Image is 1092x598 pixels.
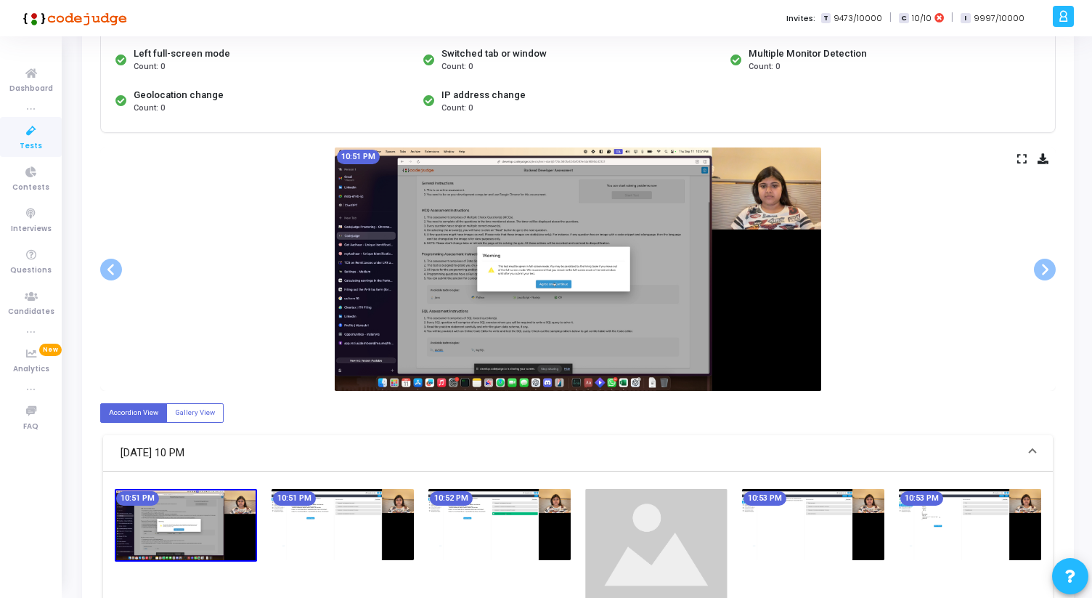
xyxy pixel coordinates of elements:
[100,403,167,423] label: Accordion View
[821,13,831,24] span: T
[115,489,257,562] img: screenshot-1757611281371.jpeg
[430,491,473,506] mat-chip: 10:52 PM
[134,102,165,115] span: Count: 0
[23,421,38,433] span: FAQ
[889,10,892,25] span: |
[335,148,821,391] img: screenshot-1757611281371.jpeg
[12,182,49,194] span: Contests
[272,489,414,560] img: screenshot-1757611311962.jpeg
[8,306,54,318] span: Candidates
[899,489,1041,560] img: screenshot-1757611431331.jpeg
[9,83,53,95] span: Dashboard
[961,13,970,24] span: I
[20,140,42,153] span: Tests
[273,491,316,506] mat-chip: 10:51 PM
[912,12,932,25] span: 10/10
[10,264,52,277] span: Questions
[116,491,159,506] mat-chip: 10:51 PM
[39,344,62,356] span: New
[742,489,884,560] img: screenshot-1757611402019.jpeg
[786,12,815,25] label: Invites:
[743,491,786,506] mat-chip: 10:53 PM
[134,88,224,102] div: Geolocation change
[441,61,473,73] span: Count: 0
[103,435,1053,472] mat-expansion-panel-header: [DATE] 10 PM
[11,223,52,235] span: Interviews
[121,445,1018,461] mat-panel-title: [DATE] 10 PM
[134,47,230,61] div: Left full-screen mode
[134,61,165,73] span: Count: 0
[441,88,526,102] div: IP address change
[441,102,473,115] span: Count: 0
[749,61,780,73] span: Count: 0
[899,13,908,24] span: C
[337,150,380,164] mat-chip: 10:51 PM
[428,489,571,560] img: screenshot-1757611341408.jpeg
[974,12,1024,25] span: 9997/10000
[749,47,867,61] div: Multiple Monitor Detection
[834,12,882,25] span: 9473/10000
[951,10,953,25] span: |
[166,403,224,423] label: Gallery View
[900,491,943,506] mat-chip: 10:53 PM
[441,47,547,61] div: Switched tab or window
[13,363,49,376] span: Analytics
[18,4,127,33] img: logo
